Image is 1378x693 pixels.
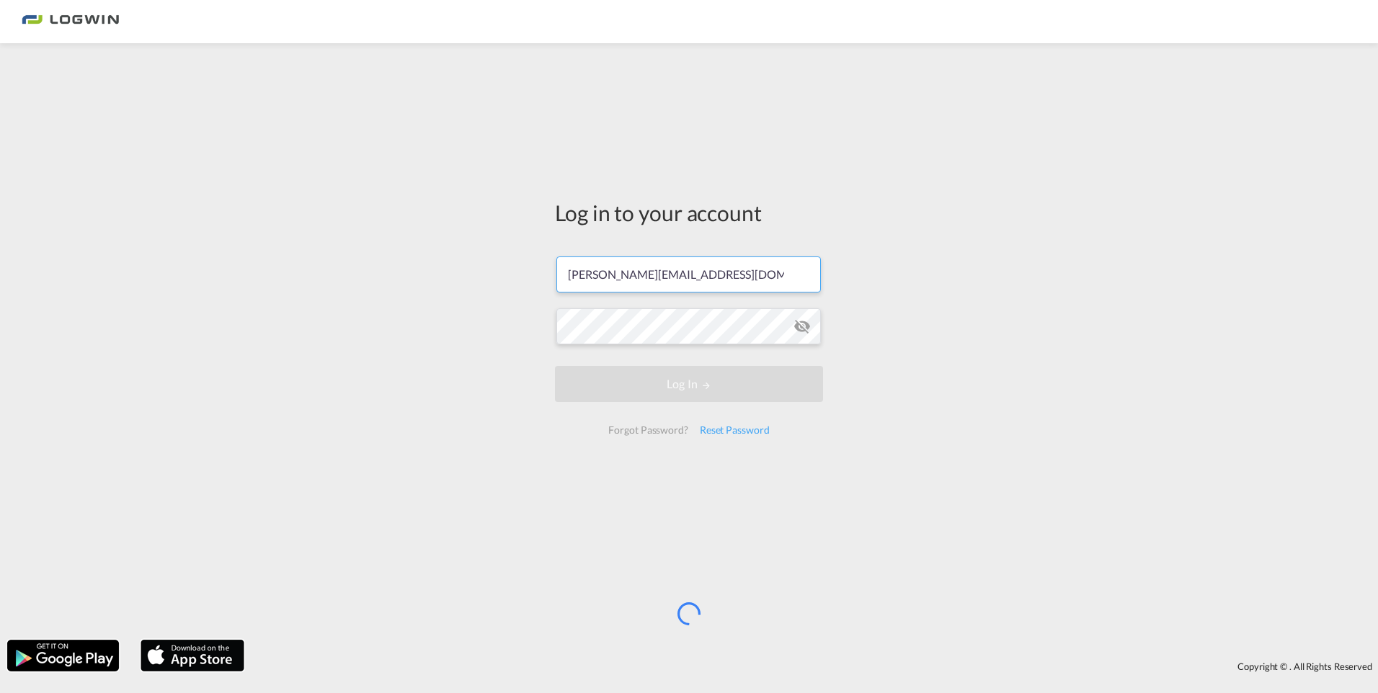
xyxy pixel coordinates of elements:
[555,197,823,228] div: Log in to your account
[22,6,119,38] img: 2761ae10d95411efa20a1f5e0282d2d7.png
[139,638,246,673] img: apple.png
[603,417,693,443] div: Forgot Password?
[794,318,811,335] md-icon: icon-eye-off
[6,638,120,673] img: google.png
[252,654,1378,679] div: Copyright © . All Rights Reserved
[694,417,775,443] div: Reset Password
[555,366,823,402] button: LOGIN
[556,256,821,292] input: Enter email/phone number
